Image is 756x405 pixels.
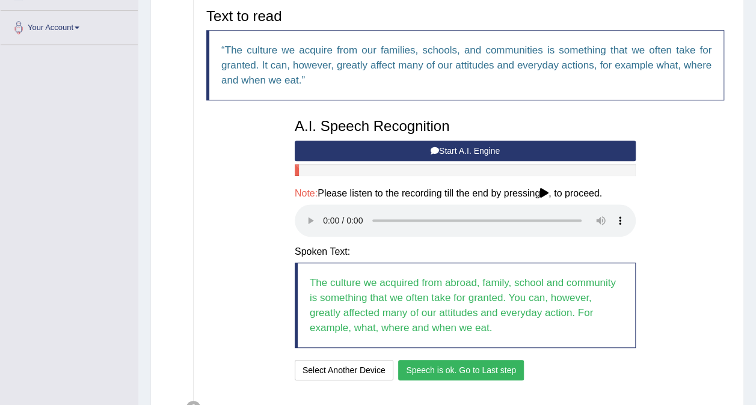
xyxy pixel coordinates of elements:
button: Speech is ok. Go to Last step [398,360,524,380]
button: Select Another Device [295,360,393,380]
span: Note: [295,188,318,198]
h3: Text to read [206,8,724,24]
q: The culture we acquire from our families, schools, and communities is something that we often tak... [221,44,711,86]
a: Your Account [1,11,138,41]
h4: Please listen to the recording till the end by pressing , to proceed. [295,188,636,199]
h4: Spoken Text: [295,246,636,257]
button: Start A.I. Engine [295,141,636,161]
h3: A.I. Speech Recognition [295,118,636,134]
blockquote: The culture we acquired from abroad, family, school and community is something that we often take... [295,263,636,348]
